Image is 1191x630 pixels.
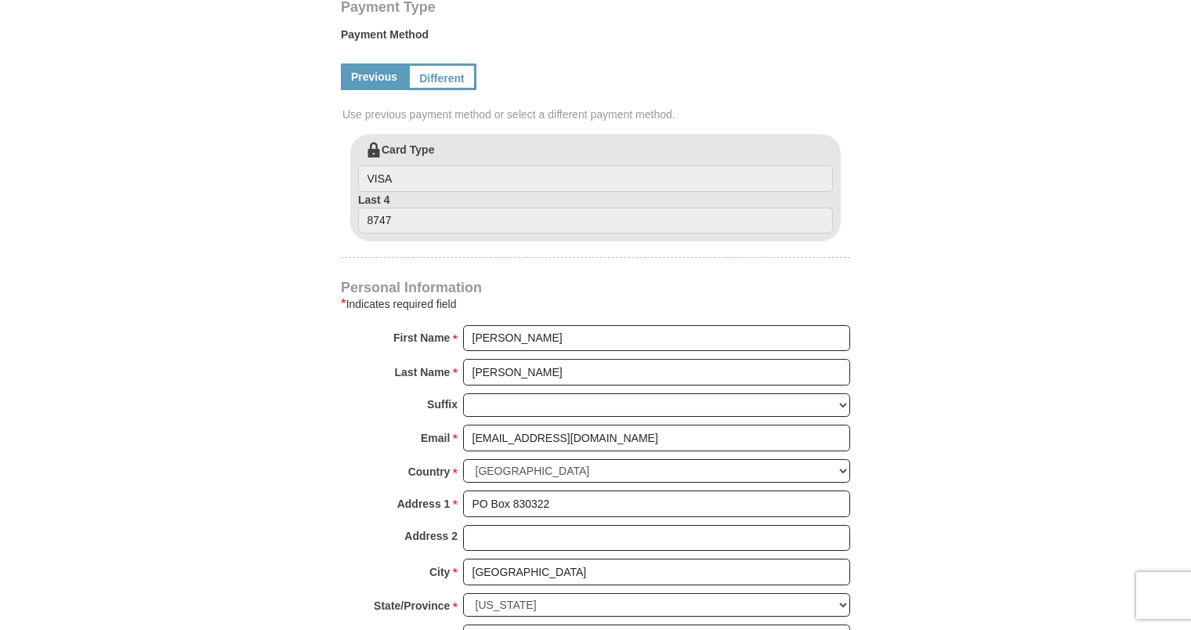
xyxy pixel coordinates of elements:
[404,525,458,547] strong: Address 2
[358,142,833,192] label: Card Type
[429,561,450,583] strong: City
[397,493,451,515] strong: Address 1
[341,27,850,50] label: Payment Method
[407,63,476,90] a: Different
[421,427,450,449] strong: Email
[341,1,850,13] h4: Payment Type
[341,281,850,294] h4: Personal Information
[341,63,407,90] a: Previous
[374,595,450,617] strong: State/Province
[427,393,458,415] strong: Suffix
[358,192,833,234] label: Last 4
[393,327,450,349] strong: First Name
[358,165,833,192] input: Card Type
[395,361,451,383] strong: Last Name
[408,461,451,483] strong: Country
[342,107,852,122] span: Use previous payment method or select a different payment method.
[358,208,833,234] input: Last 4
[341,295,850,313] div: Indicates required field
